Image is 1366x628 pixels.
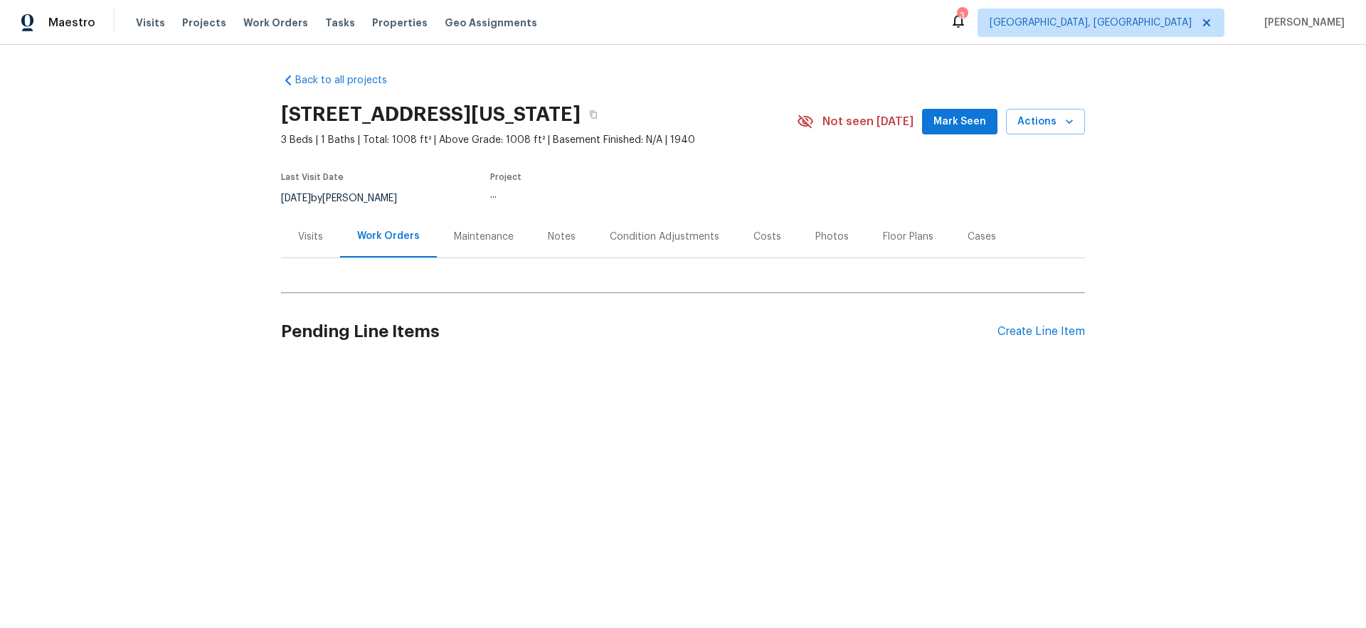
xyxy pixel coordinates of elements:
span: Maestro [48,16,95,30]
span: [DATE] [281,193,311,203]
span: Project [490,173,521,181]
span: Properties [372,16,428,30]
span: Not seen [DATE] [822,115,914,129]
button: Mark Seen [922,109,997,135]
div: Condition Adjustments [610,230,719,244]
span: Last Visit Date [281,173,344,181]
h2: Pending Line Items [281,299,997,365]
a: Back to all projects [281,73,418,87]
span: [GEOGRAPHIC_DATA], [GEOGRAPHIC_DATA] [990,16,1192,30]
div: by [PERSON_NAME] [281,190,414,207]
button: Actions [1006,109,1085,135]
div: 3 [957,9,967,23]
span: Actions [1017,113,1074,131]
span: Work Orders [243,16,308,30]
span: Visits [136,16,165,30]
span: Geo Assignments [445,16,537,30]
h2: [STREET_ADDRESS][US_STATE] [281,107,581,122]
div: ... [490,190,763,200]
button: Copy Address [581,102,606,127]
div: Work Orders [357,229,420,243]
div: Cases [968,230,996,244]
div: Photos [815,230,849,244]
div: Floor Plans [883,230,933,244]
span: Mark Seen [933,113,986,131]
div: Visits [298,230,323,244]
span: [PERSON_NAME] [1259,16,1345,30]
div: Notes [548,230,576,244]
span: Tasks [325,18,355,28]
span: Projects [182,16,226,30]
div: Maintenance [454,230,514,244]
div: Costs [753,230,781,244]
div: Create Line Item [997,325,1085,339]
span: 3 Beds | 1 Baths | Total: 1008 ft² | Above Grade: 1008 ft² | Basement Finished: N/A | 1940 [281,133,797,147]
